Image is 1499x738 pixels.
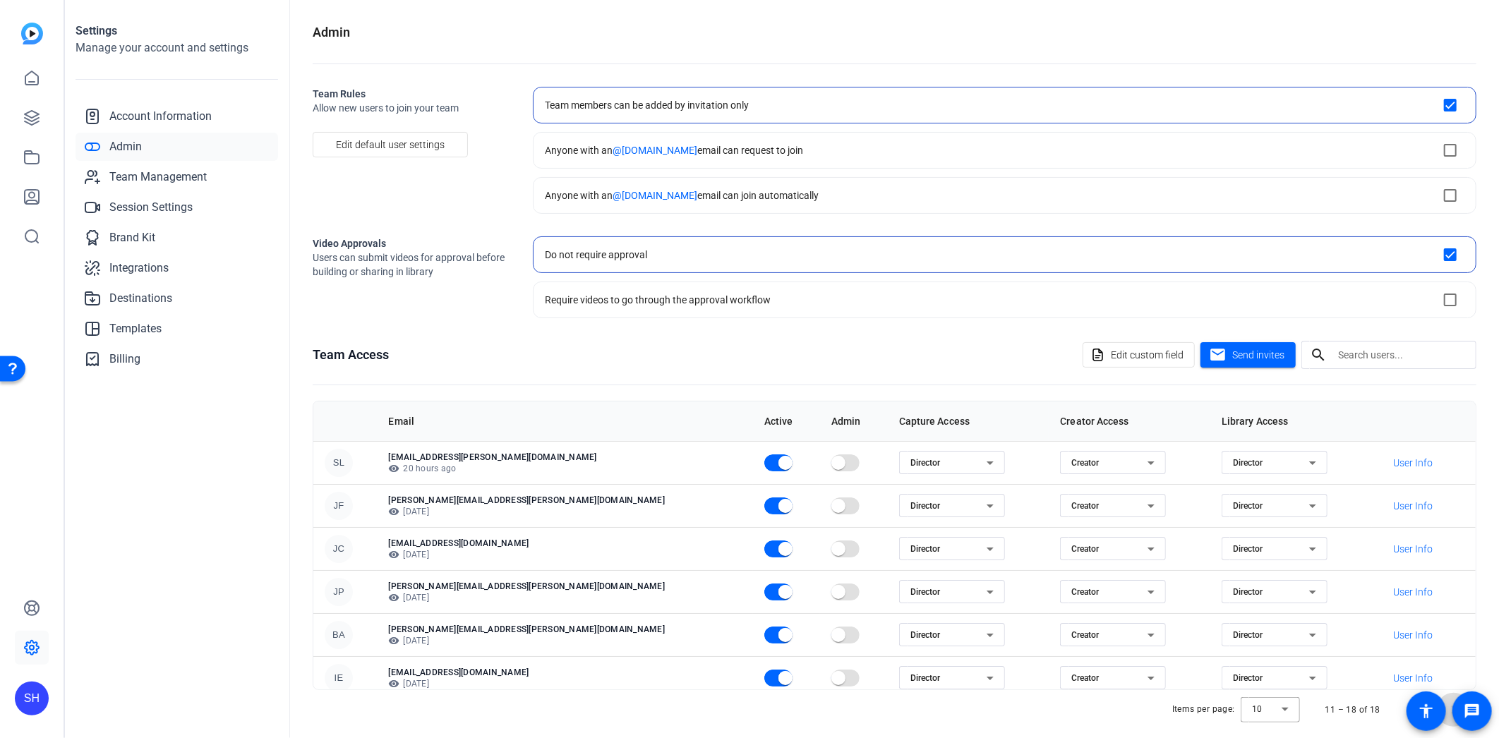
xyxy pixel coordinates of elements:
div: SL [325,449,353,477]
span: Director [1233,673,1263,683]
h2: Manage your account and settings [76,40,278,56]
p: [EMAIL_ADDRESS][DOMAIN_NAME] [388,538,741,549]
span: Creator [1071,458,1099,468]
div: JP [325,578,353,606]
span: Edit default user settings [336,131,445,158]
span: Creator [1071,673,1099,683]
span: Team Management [109,169,207,186]
p: [EMAIL_ADDRESS][DOMAIN_NAME] [388,667,741,678]
button: User Info [1383,665,1443,691]
th: Creator Access [1049,401,1210,441]
span: Creator [1071,587,1099,597]
p: [DATE] [388,506,741,517]
span: Director [910,673,940,683]
mat-icon: visibility [388,549,399,560]
button: Previous page [1403,693,1437,727]
span: User Info [1393,671,1433,685]
div: Anyone with an email can request to join [545,143,803,157]
mat-icon: visibility [388,678,399,689]
span: User Info [1393,585,1433,599]
span: Destinations [109,290,172,307]
input: Search users... [1338,346,1465,363]
span: Director [1233,544,1263,554]
button: User Info [1383,493,1443,519]
div: JC [325,535,353,563]
mat-icon: message [1464,703,1481,720]
th: Active [753,401,821,441]
span: Brand Kit [109,229,155,246]
a: Admin [76,133,278,161]
a: Account Information [76,102,278,131]
mat-icon: accessibility [1418,703,1435,720]
th: Capture Access [888,401,1049,441]
button: Edit custom field [1083,342,1195,368]
span: Director [910,458,940,468]
mat-icon: mail [1209,346,1227,364]
th: Email [377,401,752,441]
p: [PERSON_NAME][EMAIL_ADDRESS][PERSON_NAME][DOMAIN_NAME] [388,581,741,592]
div: Team members can be added by invitation only [545,98,749,112]
mat-icon: search [1301,346,1335,363]
mat-icon: visibility [388,635,399,646]
span: Edit custom field [1111,341,1184,368]
th: Admin [820,401,888,441]
button: Edit default user settings [313,132,468,157]
th: Library Access [1210,401,1372,441]
button: User Info [1383,579,1443,605]
a: Brand Kit [76,224,278,252]
h2: Video Approvals [313,236,510,250]
a: Integrations [76,254,278,282]
div: Items per page: [1172,702,1235,716]
p: [DATE] [388,635,741,646]
p: 20 hours ago [388,463,741,474]
span: Billing [109,351,140,368]
a: Billing [76,345,278,373]
mat-icon: visibility [388,506,399,517]
div: BA [325,621,353,649]
span: Director [910,630,940,640]
span: Director [910,544,940,554]
p: [DATE] [388,549,741,560]
div: IE [325,664,353,692]
div: 11 – 18 of 18 [1325,703,1380,717]
span: @[DOMAIN_NAME] [613,190,697,201]
span: Creator [1071,630,1099,640]
span: User Info [1393,456,1433,470]
span: Allow new users to join your team [313,101,510,115]
h2: Team Rules [313,87,510,101]
span: Creator [1071,544,1099,554]
button: Send invites [1200,342,1296,368]
span: Director [1233,458,1263,468]
h1: Admin [313,23,350,42]
div: Anyone with an email can join automatically [545,188,819,202]
span: User Info [1393,499,1433,513]
mat-icon: visibility [388,463,399,474]
span: Templates [109,320,162,337]
p: [DATE] [388,678,741,689]
div: JF [325,492,353,520]
img: blue-gradient.svg [21,23,43,44]
span: Director [910,501,940,511]
span: Integrations [109,260,169,277]
h1: Settings [76,23,278,40]
span: Account Information [109,108,212,125]
div: Require videos to go through the approval workflow [545,293,771,307]
p: [DATE] [388,592,741,603]
a: Templates [76,315,278,343]
a: Team Management [76,163,278,191]
span: Director [910,587,940,597]
mat-icon: visibility [388,592,399,603]
p: [PERSON_NAME][EMAIL_ADDRESS][PERSON_NAME][DOMAIN_NAME] [388,495,741,506]
p: [PERSON_NAME][EMAIL_ADDRESS][PERSON_NAME][DOMAIN_NAME] [388,624,741,635]
span: User Info [1393,542,1433,556]
span: Director [1233,630,1263,640]
span: Creator [1071,501,1099,511]
p: [EMAIL_ADDRESS][PERSON_NAME][DOMAIN_NAME] [388,452,741,463]
span: Users can submit videos for approval before building or sharing in library [313,250,510,279]
span: Director [1233,587,1263,597]
h1: Team Access [313,345,389,365]
span: Send invites [1232,348,1284,363]
span: Director [1233,501,1263,511]
span: User Info [1393,628,1433,642]
span: Session Settings [109,199,193,216]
